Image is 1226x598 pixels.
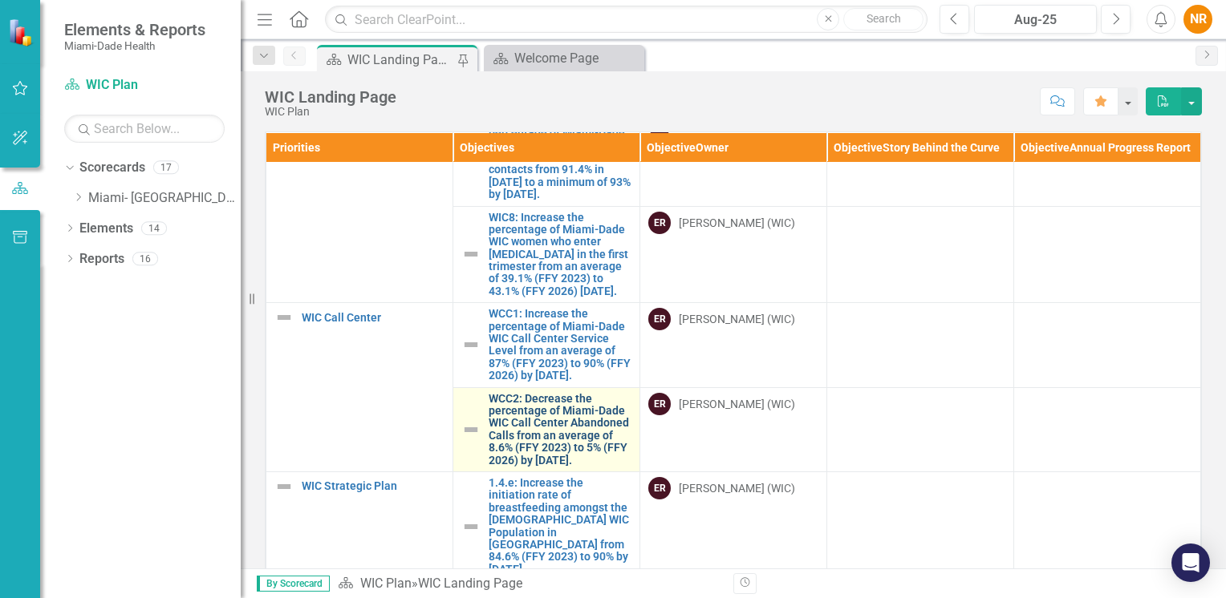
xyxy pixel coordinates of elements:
[141,221,167,235] div: 14
[453,303,640,387] td: Double-Click to Edit Right Click for Context Menu
[347,50,453,70] div: WIC Landing Page
[266,303,453,472] td: Double-Click to Edit Right Click for Context Menu
[648,308,671,330] div: ER
[153,161,179,175] div: 17
[132,252,158,265] div: 16
[1171,543,1210,582] div: Open Intercom Messenger
[453,471,640,580] td: Double-Click to Edit Right Click for Context Menu
[360,576,412,591] a: WIC Plan
[1014,471,1201,580] td: Double-Click to Edit
[64,76,225,95] a: WIC Plan
[489,308,631,382] a: WCC1: Increase the percentage of Miami-Dade WIC Call Center Service Level from an average of 87% ...
[648,212,671,234] div: ER
[266,471,453,580] td: Double-Click to Edit Right Click for Context Menu
[461,420,481,439] img: Not Defined
[461,244,481,264] img: Not Defined
[64,39,205,52] small: Miami-Dade Health
[827,206,1014,303] td: Double-Click to Edit
[679,215,795,231] div: [PERSON_NAME] (WIC)
[79,159,145,177] a: Scorecards
[338,575,721,593] div: »
[302,480,445,492] a: WIC Strategic Plan
[648,393,671,415] div: ER
[274,477,294,496] img: Not Defined
[867,12,901,25] span: Search
[257,576,330,592] span: By Scorecard
[679,311,795,327] div: [PERSON_NAME] (WIC)
[1014,303,1201,387] td: Double-Click to Edit
[265,88,396,106] div: WIC Landing Page
[453,387,640,471] td: Double-Click to Edit Right Click for Context Menu
[302,312,445,324] a: WIC Call Center
[1183,5,1212,34] button: NR
[827,471,1014,580] td: Double-Click to Edit
[64,20,205,39] span: Elements & Reports
[8,18,36,46] img: ClearPoint Strategy
[325,6,928,34] input: Search ClearPoint...
[461,517,481,536] img: Not Defined
[827,303,1014,387] td: Double-Click to Edit
[88,189,241,208] a: Miami- [GEOGRAPHIC_DATA]
[1014,387,1201,471] td: Double-Click to Edit
[453,206,640,303] td: Double-Click to Edit Right Click for Context Menu
[679,480,795,496] div: [PERSON_NAME] (WIC)
[489,212,631,298] a: WIC8: Increase the percentage of Miami-Dade WIC women who enter [MEDICAL_DATA] in the first trime...
[64,115,225,143] input: Search Below...
[418,576,522,591] div: WIC Landing Page
[488,48,640,68] a: Welcome Page
[489,477,631,576] a: 1.4.e: Increase the initiation rate of breastfeeding amongst the [DEMOGRAPHIC_DATA] WIC Populatio...
[79,220,133,238] a: Elements
[974,5,1097,34] button: Aug-25
[679,396,795,412] div: [PERSON_NAME] (WIC)
[489,393,631,467] a: WCC2: Decrease the percentage of Miami-Dade WIC Call Center Abandoned Calls from an average of 8....
[274,308,294,327] img: Not Defined
[980,10,1091,30] div: Aug-25
[827,387,1014,471] td: Double-Click to Edit
[461,335,481,354] img: Not Defined
[79,250,124,269] a: Reports
[1014,206,1201,303] td: Double-Click to Edit
[514,48,640,68] div: Welcome Page
[648,477,671,499] div: ER
[843,8,924,30] button: Search
[265,106,396,118] div: WIC Plan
